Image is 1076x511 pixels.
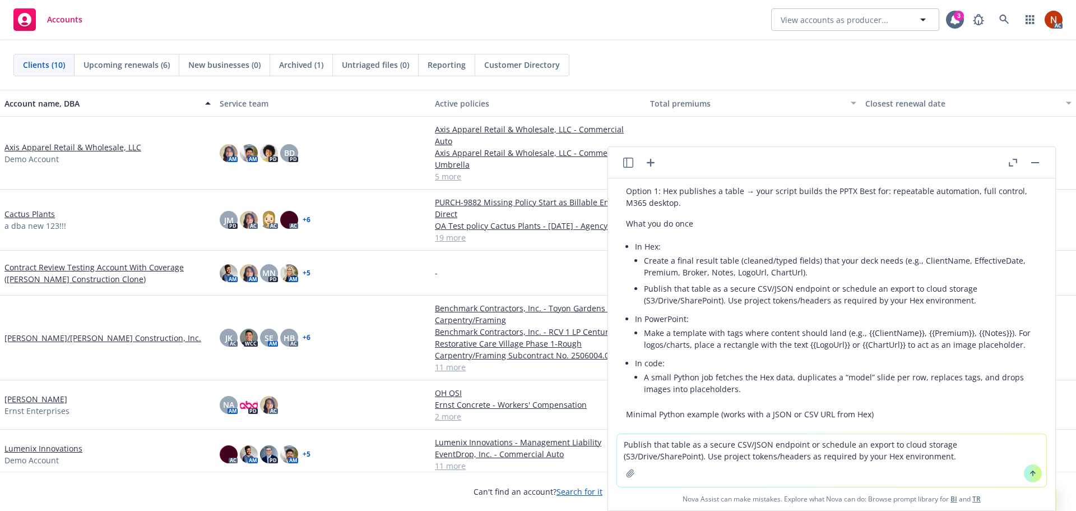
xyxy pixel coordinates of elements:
[626,408,1037,420] p: Minimal Python example (works with a JSON or CSV URL from Hex)
[635,429,1037,445] li: Requires: python-pptx, pandas, requests, Pillow
[626,185,1037,209] p: Option 1: Hex publishes a table → your script builds the PPTX Best for: repeatable automation, fu...
[4,332,201,344] a: [PERSON_NAME]/[PERSON_NAME] Construction, Inc.
[771,8,939,31] button: View accounts as producer...
[280,445,298,463] img: photo
[4,393,67,405] a: [PERSON_NAME]
[240,144,258,162] img: photo
[435,460,641,472] a: 11 more
[993,8,1015,31] a: Search
[626,218,1037,229] p: What you do once
[613,487,1051,510] span: Nova Assist can make mistakes. Explore what Nova can do: Browse prompt library for and
[240,211,258,229] img: photo
[646,90,861,117] button: Total premiums
[474,486,602,498] span: Can't find an account?
[644,369,1037,397] li: A small Python job fetches the Hex data, duplicates a “model” slide per row, replaces tags, and d...
[220,264,238,282] img: photo
[260,396,278,414] img: photo
[484,59,560,71] span: Customer Directory
[342,59,409,71] span: Untriaged files (0)
[303,334,310,341] a: + 6
[635,355,1037,399] li: In code:
[240,396,258,414] img: photo
[435,147,641,171] a: Axis Apparel Retail & Wholesale, LLC - Commercial Umbrella
[220,98,426,109] div: Service team
[4,208,55,220] a: Cactus Plants
[225,332,233,344] span: JK
[220,144,238,162] img: photo
[240,445,258,463] img: photo
[635,238,1037,311] li: In Hex:
[435,361,641,373] a: 11 more
[435,232,641,243] a: 19 more
[967,8,990,31] a: Report a Bug
[4,454,59,466] span: Demo Account
[47,15,82,24] span: Accounts
[262,267,276,279] span: MN
[265,332,273,344] span: SE
[644,325,1037,353] li: Make a template with tags where content should land (e.g., {{ClientName}}, {{Premium}}, {{Notes}}...
[435,448,641,460] a: EventDrop, Inc. - Commercial Auto
[303,217,310,223] a: + 6
[954,11,964,21] div: 3
[4,141,141,153] a: Axis Apparel Retail & Wholesale, LLC
[4,153,59,165] span: Demo Account
[260,445,278,463] img: photo
[435,326,641,361] a: Benchmark Contractors, Inc. - RCV 1 LP Century Restorative Care Village Phase 1-Rough Carpentry/F...
[4,405,69,417] span: Ernst Enterprises
[1019,8,1041,31] a: Switch app
[861,90,1076,117] button: Closest renewal date
[9,4,87,35] a: Accounts
[4,220,66,232] span: a dba new 123!!!
[435,436,641,448] a: Lumenix Innovations - Management Liability
[4,261,211,285] a: Contract Review Testing Account With Coverage ([PERSON_NAME] Construction Clone)
[435,302,641,326] a: Benchmark Contractors, Inc. - Toyon Gardens Rough Carpentry/Framing
[260,211,278,229] img: photo
[23,59,65,71] span: Clients (10)
[435,267,438,279] span: -
[284,332,295,344] span: HB
[303,270,310,277] a: + 5
[972,494,981,504] a: TR
[435,98,641,109] div: Active policies
[435,411,641,422] a: 2 more
[435,399,641,411] a: Ernst Concrete - Workers' Compensation
[260,144,278,162] img: photo
[650,98,844,109] div: Total premiums
[430,90,646,117] button: Active policies
[223,399,234,411] span: NA
[279,59,323,71] span: Archived (1)
[435,220,641,232] a: QA Test policy Cactus Plants - [DATE] - Agency full
[1045,11,1063,29] img: photo
[617,434,1046,487] textarea: Publish that table as a secure CSV/JSON endpoint or schedule an export to cloud storage (S3/Drive...
[4,443,82,454] a: Lumenix Innovations
[435,387,641,399] a: OH QSI
[280,264,298,282] img: photo
[635,311,1037,355] li: In PowerPoint:
[188,59,261,71] span: New businesses (0)
[781,14,888,26] span: View accounts as producer...
[220,445,238,463] img: photo
[428,59,466,71] span: Reporting
[284,147,295,159] span: BD
[280,211,298,229] img: photo
[4,98,198,109] div: Account name, DBA
[84,59,170,71] span: Upcoming renewals (6)
[215,90,430,117] button: Service team
[240,329,258,347] img: photo
[435,123,641,147] a: Axis Apparel Retail & Wholesale, LLC - Commercial Auto
[865,98,1059,109] div: Closest renewal date
[435,171,641,182] a: 5 more
[644,280,1037,309] li: Publish that table as a secure CSV/JSON endpoint or schedule an export to cloud storage (S3/Drive...
[303,451,310,458] a: + 5
[950,494,957,504] a: BI
[435,196,641,220] a: PURCH-9882 Missing Policy Start as Billable Entity - Direct
[556,486,602,497] a: Search for it
[224,214,234,226] span: JM
[240,264,258,282] img: photo
[644,252,1037,280] li: Create a final result table (cleaned/typed fields) that your deck needs (e.g., ClientName, Effect...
